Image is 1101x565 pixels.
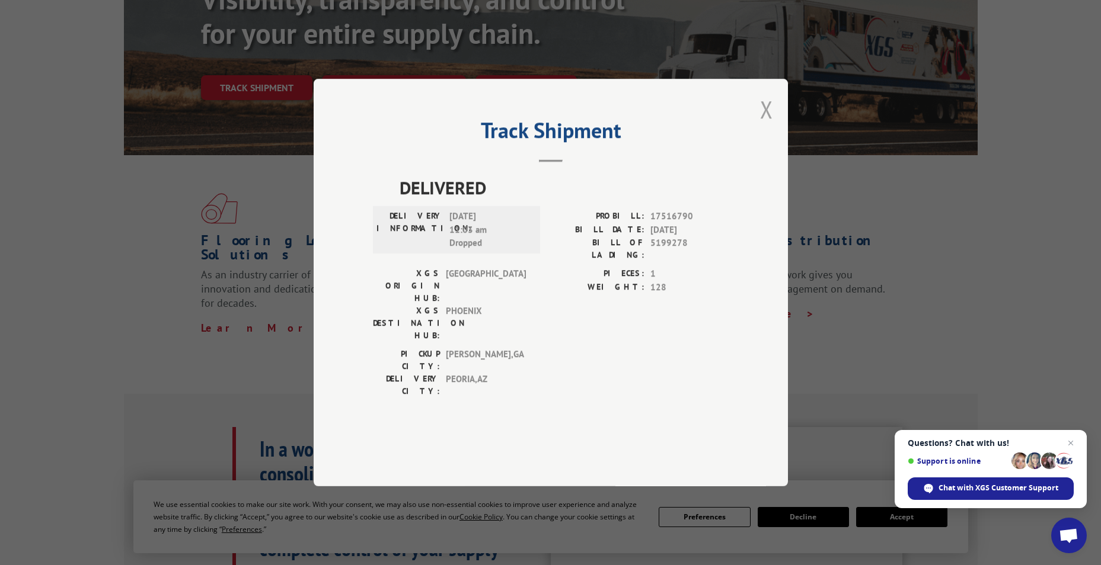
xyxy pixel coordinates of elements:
span: 5199278 [650,236,729,261]
span: 17516790 [650,210,729,223]
label: XGS DESTINATION HUB: [373,304,440,342]
label: PIECES: [551,267,644,281]
label: PICKUP CITY: [373,348,440,373]
label: BILL DATE: [551,223,644,237]
span: Chat with XGS Customer Support [939,483,1058,493]
span: PHOENIX [446,304,526,342]
span: DELIVERED [400,174,729,201]
label: DELIVERY CITY: [373,373,440,397]
span: 128 [650,281,729,294]
div: Chat with XGS Customer Support [908,477,1074,500]
label: XGS ORIGIN HUB: [373,267,440,304]
button: Close modal [760,94,773,125]
span: PEORIA , AZ [446,373,526,397]
div: Open chat [1051,518,1087,553]
span: [DATE] [650,223,729,237]
label: BILL OF LADING: [551,236,644,261]
label: PROBILL: [551,210,644,223]
span: Support is online [908,457,1007,466]
label: WEIGHT: [551,281,644,294]
span: [GEOGRAPHIC_DATA] [446,267,526,304]
span: [DATE] 11:03 am Dropped [449,210,529,250]
span: [PERSON_NAME] , GA [446,348,526,373]
span: Close chat [1064,436,1078,450]
span: Questions? Chat with us! [908,438,1074,448]
label: DELIVERY INFORMATION: [376,210,443,250]
span: 1 [650,267,729,281]
h2: Track Shipment [373,122,729,145]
